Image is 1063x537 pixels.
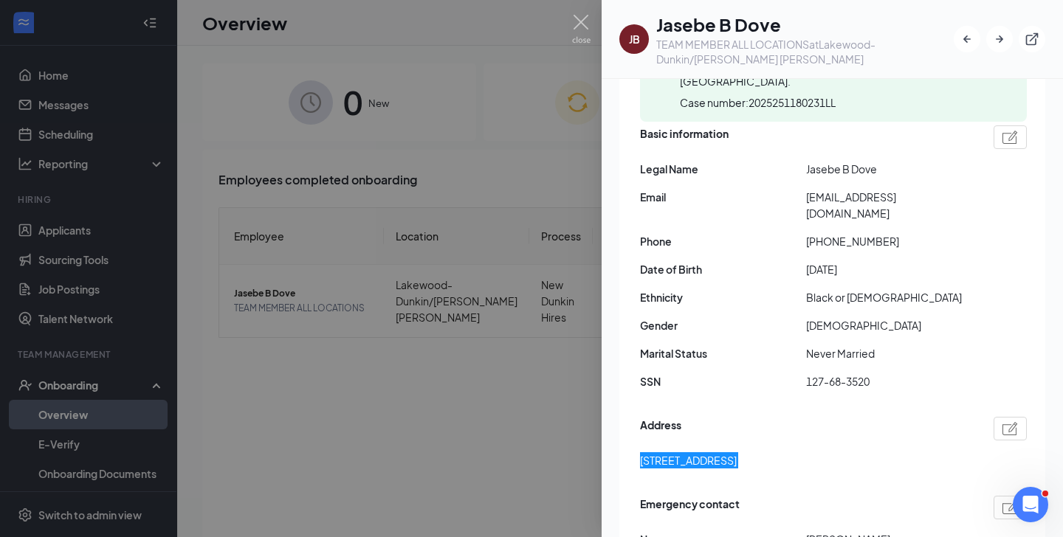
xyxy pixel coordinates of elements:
[1019,26,1045,52] button: ExternalLink
[656,12,954,37] h1: Jasebe B Dove
[640,496,740,519] span: Emergency contact
[806,261,972,277] span: [DATE]
[1013,487,1048,522] iframe: Intercom live chat
[986,26,1013,52] button: ArrowRight
[640,189,806,205] span: Email
[954,26,980,52] button: ArrowLeftNew
[640,233,806,249] span: Phone
[640,161,806,177] span: Legal Name
[640,261,806,277] span: Date of Birth
[656,37,954,66] div: TEAM MEMBER ALL LOCATIONS at Lakewood- Dunkin/[PERSON_NAME] [PERSON_NAME]
[806,289,972,305] span: Black or [DEMOGRAPHIC_DATA]
[806,233,972,249] span: [PHONE_NUMBER]
[806,189,972,221] span: [EMAIL_ADDRESS][DOMAIN_NAME]
[1025,32,1039,46] svg: ExternalLink
[640,317,806,333] span: Gender
[640,417,681,440] span: Address
[640,345,806,361] span: Marital Status
[960,32,974,46] svg: ArrowLeftNew
[640,125,729,149] span: Basic information
[806,373,972,389] span: 127-68-3520
[640,289,806,305] span: Ethnicity
[680,95,836,110] span: Case number: 2025251180231LL
[629,32,640,46] div: JB
[640,452,737,468] span: [STREET_ADDRESS]
[640,373,806,389] span: SSN
[806,317,972,333] span: [DEMOGRAPHIC_DATA]
[806,345,972,361] span: Never Married
[992,32,1007,46] svg: ArrowRight
[806,161,972,177] span: Jasebe B Dove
